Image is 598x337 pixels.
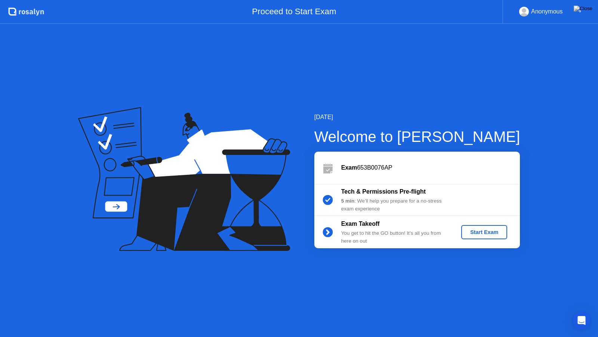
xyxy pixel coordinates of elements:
[531,7,563,16] div: Anonymous
[341,221,380,227] b: Exam Takeoff
[341,197,449,213] div: : We’ll help you prepare for a no-stress exam experience
[341,198,355,204] b: 5 min
[314,113,520,122] div: [DATE]
[314,125,520,148] div: Welcome to [PERSON_NAME]
[341,188,426,195] b: Tech & Permissions Pre-flight
[341,230,449,245] div: You get to hit the GO button! It’s all you from here on out
[341,164,357,171] b: Exam
[573,312,591,330] div: Open Intercom Messenger
[464,229,504,235] div: Start Exam
[461,225,507,239] button: Start Exam
[341,163,520,172] div: 653B0076AP
[574,6,592,12] img: Close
